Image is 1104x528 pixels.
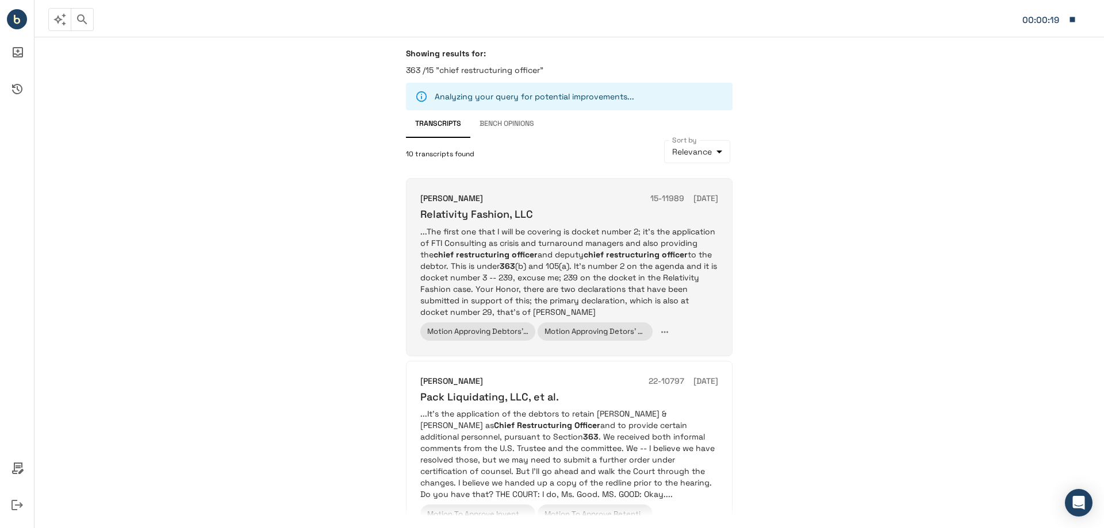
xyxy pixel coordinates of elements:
h6: [DATE] [693,375,718,388]
p: ...It's the application of the debtors to retain [PERSON_NAME] & [PERSON_NAME] as and to provide ... [420,408,718,500]
p: Analyzing your query for potential improvements ... [435,91,634,102]
em: 363 [500,261,515,271]
label: Sort by [672,135,697,145]
h6: [PERSON_NAME] [420,375,483,388]
h6: [PERSON_NAME] [420,192,483,205]
h6: [DATE] [693,192,718,205]
h6: Pack Liquidating, LLC, et al. [420,390,559,403]
span: Motion Approving Detors' Key Employee Incentive Plan [545,326,741,336]
h6: 15-11989 [650,192,684,205]
div: Matter: 108990:0001 [1022,13,1063,28]
em: chief [434,249,454,260]
h6: Showing results for: [406,48,733,59]
em: chief [584,249,604,260]
div: Relevance [664,140,730,163]
em: restructuring [606,249,660,260]
em: 363 [583,431,599,442]
em: officer [662,249,688,260]
span: Motion Approving Debtors' Employee Retention Plan For Non-insider Employees [427,326,712,336]
div: Open Intercom Messenger [1065,489,1092,517]
span: Motion To Approve Inventory Disposition Sales [427,509,594,519]
em: officer [512,249,538,260]
em: Restructuring [517,420,572,430]
em: Chief [494,420,515,430]
h6: 22-10797 [649,375,684,388]
p: ...The first one that I will be covering is docket number 2; it's the application of FTI Consulti... [420,226,718,318]
button: Bench Opinions [470,110,543,138]
span: Motion To Approve Retention Of [PERSON_NAME] & Marsal As Chief Restructuring Officer [545,509,860,519]
em: restructuring [456,249,509,260]
button: Transcripts [406,110,470,138]
h6: Relativity Fashion, LLC [420,207,533,221]
button: Matter: 108990:0001 [1017,7,1082,32]
span: 10 transcripts found [406,149,474,160]
p: 363 /15 "chief restructuring officer" [406,64,733,76]
em: Officer [574,420,600,430]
